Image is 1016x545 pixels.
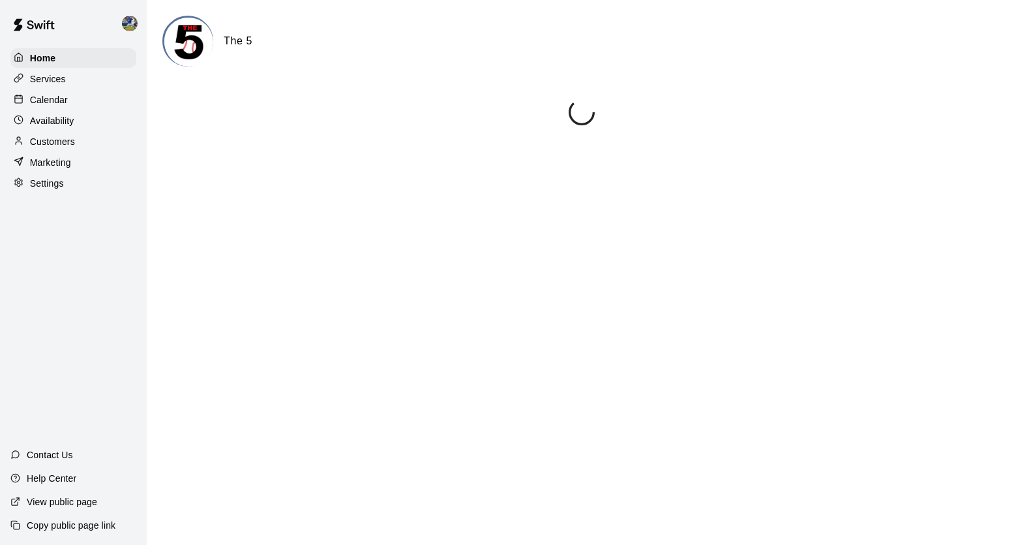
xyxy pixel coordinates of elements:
img: Brandon Gold [122,16,138,31]
p: Customers [30,135,75,148]
p: Calendar [30,93,68,106]
a: Calendar [10,90,136,110]
a: Services [10,69,136,89]
p: View public page [27,495,97,508]
p: Contact Us [27,448,73,461]
a: Availability [10,111,136,131]
a: Settings [10,174,136,193]
p: Availability [30,114,74,127]
a: Customers [10,132,136,151]
div: Brandon Gold [119,10,147,37]
p: Help Center [27,472,76,485]
a: Home [10,48,136,68]
p: Marketing [30,156,71,169]
p: Services [30,72,66,86]
h6: The 5 [224,33,252,50]
p: Copy public page link [27,519,115,532]
a: Marketing [10,153,136,172]
p: Home [30,52,56,65]
img: The 5 logo [164,18,213,67]
p: Settings [30,177,64,190]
